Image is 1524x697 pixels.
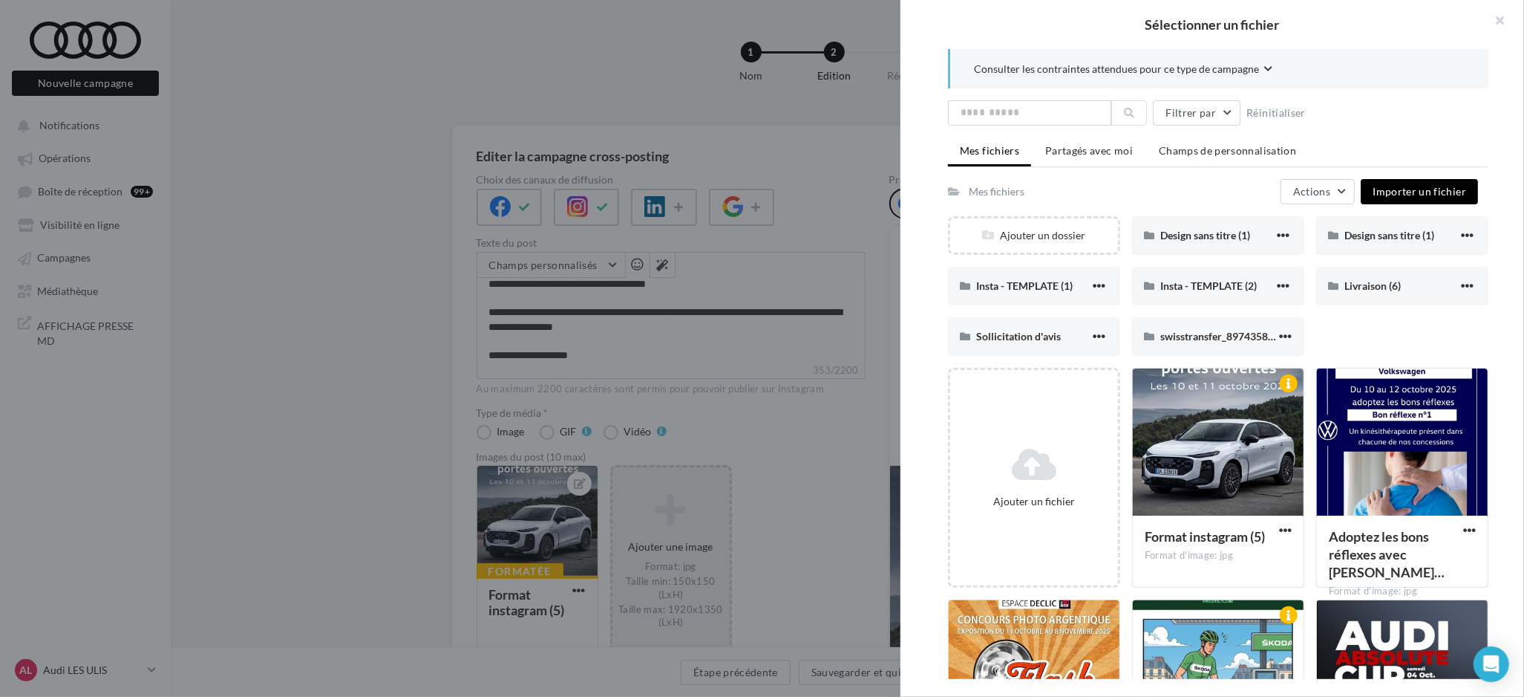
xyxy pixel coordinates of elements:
[1240,104,1312,122] button: Réinitialiser
[976,330,1061,343] span: Sollicitation d'avis
[950,228,1118,243] div: Ajouter un dossier
[956,494,1112,509] div: Ajouter un fichier
[960,144,1019,157] span: Mes fichiers
[1159,144,1296,157] span: Champs de personnalisation
[1344,229,1434,241] span: Design sans titre (1)
[974,61,1272,80] button: Consulter les contraintes attendues pour ce type de campagne
[1474,646,1509,682] div: Open Intercom Messenger
[1329,585,1476,598] div: Format d'image: jpg
[1160,279,1257,292] span: Insta - TEMPLATE (2)
[1153,100,1240,126] button: Filtrer par
[974,62,1259,77] span: Consulter les contraintes attendues pour ce type de campagne
[976,279,1073,292] span: Insta - TEMPLATE (1)
[1045,144,1133,157] span: Partagés avec moi
[1373,185,1466,198] span: Importer un fichier
[1344,279,1401,292] span: Livraison (6)
[1160,229,1250,241] span: Design sans titre (1)
[969,184,1024,199] div: Mes fichiers
[1281,179,1355,204] button: Actions
[1329,528,1445,580] span: Adoptez les bons réflexes avec Volkswagen
[1145,528,1265,545] span: Format instagram (5)
[924,18,1500,31] h2: Sélectionner un fichier
[1160,330,1425,343] span: swisstransfer_8974358b-caa4-4894-9ad3-cd76bbce0dc9
[1361,179,1478,204] button: Importer un fichier
[1293,185,1330,198] span: Actions
[1145,549,1292,563] div: Format d'image: jpg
